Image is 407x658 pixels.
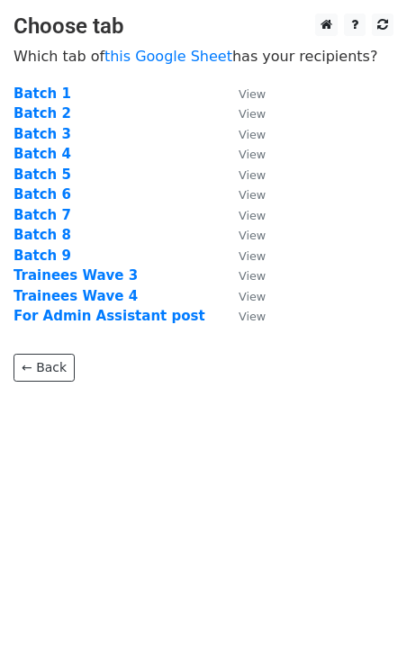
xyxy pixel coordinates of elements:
a: Batch 5 [14,167,71,183]
a: View [221,146,266,162]
a: this Google Sheet [104,48,232,65]
small: View [239,269,266,283]
a: View [221,308,266,324]
a: View [221,167,266,183]
small: View [239,148,266,161]
a: Trainees Wave 4 [14,288,138,304]
a: View [221,86,266,102]
small: View [239,128,266,141]
a: For Admin Assistant post [14,308,205,324]
a: Batch 6 [14,186,71,203]
a: Batch 9 [14,248,71,264]
a: Trainees Wave 3 [14,267,138,284]
a: Batch 3 [14,126,71,142]
small: View [239,87,266,101]
small: View [239,310,266,323]
a: Batch 8 [14,227,71,243]
a: Batch 2 [14,105,71,122]
a: View [221,105,266,122]
small: View [239,290,266,303]
a: View [221,248,266,264]
small: View [239,209,266,222]
small: View [239,249,266,263]
a: Batch 4 [14,146,71,162]
a: View [221,126,266,142]
a: ← Back [14,354,75,382]
a: View [221,267,266,284]
small: View [239,168,266,182]
small: View [239,229,266,242]
a: View [221,227,266,243]
a: View [221,186,266,203]
a: Batch 1 [14,86,71,102]
a: Batch 7 [14,207,71,223]
small: View [239,107,266,121]
a: View [221,207,266,223]
h3: Choose tab [14,14,393,40]
a: View [221,288,266,304]
small: View [239,188,266,202]
p: Which tab of has your recipients? [14,47,393,66]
